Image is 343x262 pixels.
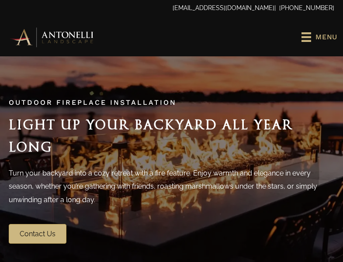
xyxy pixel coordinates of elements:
img: Antonelli Horizontal Logo [9,26,96,48]
span: Menu [315,31,337,44]
svg: uabb-menu-toggle [301,32,311,42]
span: Turn your backyard into a cozy retreat with a fire feature. Enjoy warmth and elegance in every se... [9,169,317,204]
a: Contact Us [9,224,66,244]
span: Contact Us [20,230,55,238]
span: Outdoor Fireplace Installation [9,98,177,107]
span: Light Up Your Backyard All Year Long [9,117,293,155]
a: [EMAIL_ADDRESS][DOMAIN_NAME] [173,4,274,11]
p: | [PHONE_NUMBER] [9,2,334,14]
